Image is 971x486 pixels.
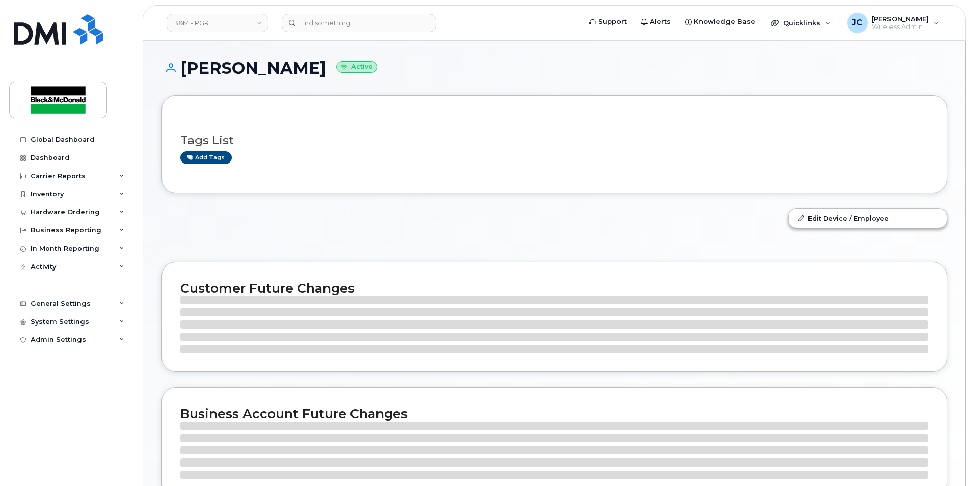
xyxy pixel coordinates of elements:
[336,61,377,73] small: Active
[180,406,928,421] h2: Business Account Future Changes
[180,134,928,147] h3: Tags List
[180,151,232,164] a: Add tags
[161,59,947,77] h1: [PERSON_NAME]
[180,281,928,296] h2: Customer Future Changes
[789,209,947,227] a: Edit Device / Employee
